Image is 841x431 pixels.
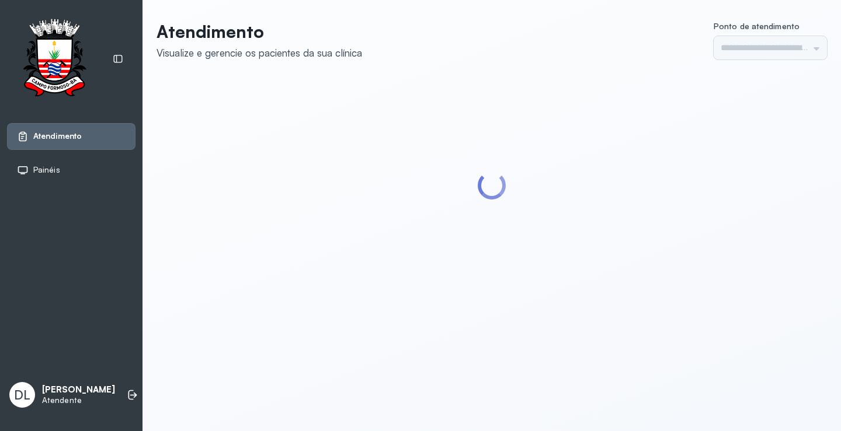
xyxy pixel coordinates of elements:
[17,131,126,142] a: Atendimento
[157,47,362,59] div: Visualize e gerencie os pacientes da sua clínica
[42,384,115,395] p: [PERSON_NAME]
[42,395,115,405] p: Atendente
[157,21,362,42] p: Atendimento
[33,131,82,141] span: Atendimento
[12,19,96,100] img: Logotipo do estabelecimento
[33,165,60,175] span: Painéis
[714,21,800,31] span: Ponto de atendimento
